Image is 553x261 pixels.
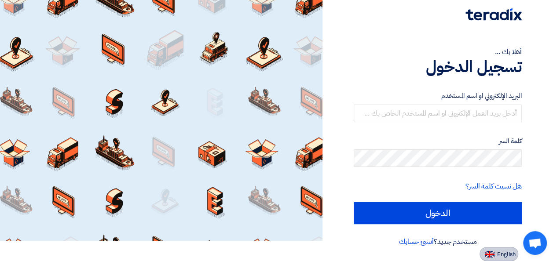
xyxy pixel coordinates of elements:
label: كلمة السر [354,136,522,146]
input: الدخول [354,202,522,224]
a: Open chat [523,231,547,255]
img: en-US.png [485,251,494,257]
h1: تسجيل الدخول [354,57,522,76]
div: أهلا بك ... [354,47,522,57]
button: English [480,247,518,261]
input: أدخل بريد العمل الإلكتروني او اسم المستخدم الخاص بك ... [354,105,522,122]
a: هل نسيت كلمة السر؟ [465,181,522,192]
img: Teradix logo [465,8,522,21]
div: مستخدم جديد؟ [354,236,522,247]
a: أنشئ حسابك [399,236,434,247]
span: English [497,251,516,257]
label: البريد الإلكتروني او اسم المستخدم [354,91,522,101]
